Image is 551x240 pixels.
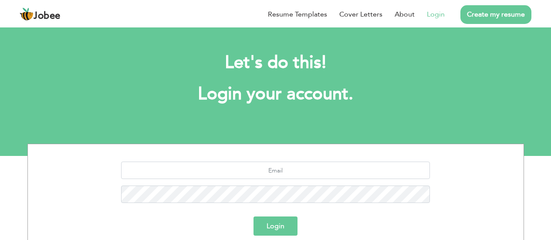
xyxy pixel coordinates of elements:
a: Login [427,9,445,20]
button: Login [254,216,297,236]
h2: Let's do this! [41,51,511,74]
img: jobee.io [20,7,34,21]
h1: Login your account. [41,83,511,105]
a: Jobee [20,7,61,21]
input: Email [121,162,430,179]
a: Cover Letters [339,9,382,20]
a: Create my resume [460,5,531,24]
span: Jobee [34,11,61,21]
a: Resume Templates [268,9,327,20]
a: About [395,9,415,20]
